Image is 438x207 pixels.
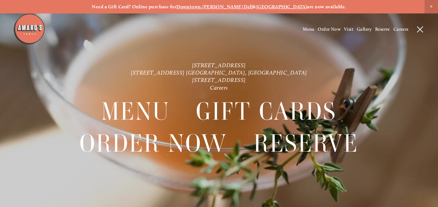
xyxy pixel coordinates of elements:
[131,69,307,76] a: [STREET_ADDRESS] [GEOGRAPHIC_DATA], [GEOGRAPHIC_DATA]
[192,76,246,83] a: [STREET_ADDRESS]
[303,27,315,32] a: Menu
[375,27,390,32] a: Reserve
[254,128,358,159] a: Reserve
[196,96,336,127] span: Gift Cards
[307,4,346,10] strong: are now available.
[202,4,253,10] a: [PERSON_NAME] Dell
[393,27,409,32] a: Careers
[192,61,246,68] a: [STREET_ADDRESS]
[344,27,353,32] a: Visit
[92,4,176,10] strong: Need a Gift Card? Online purchase for
[13,13,45,45] img: Amaro's Table
[201,4,202,10] strong: ,
[256,4,307,10] a: [GEOGRAPHIC_DATA]
[253,4,256,10] strong: &
[101,96,170,127] a: Menu
[101,96,170,127] span: Menu
[254,128,358,159] span: Reserve
[176,4,201,10] a: Downtown
[357,27,372,32] a: Gallery
[210,84,228,91] a: Careers
[80,128,227,159] a: Order Now
[80,128,227,159] span: Order Now
[196,96,336,127] a: Gift Cards
[318,27,341,32] a: Order Now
